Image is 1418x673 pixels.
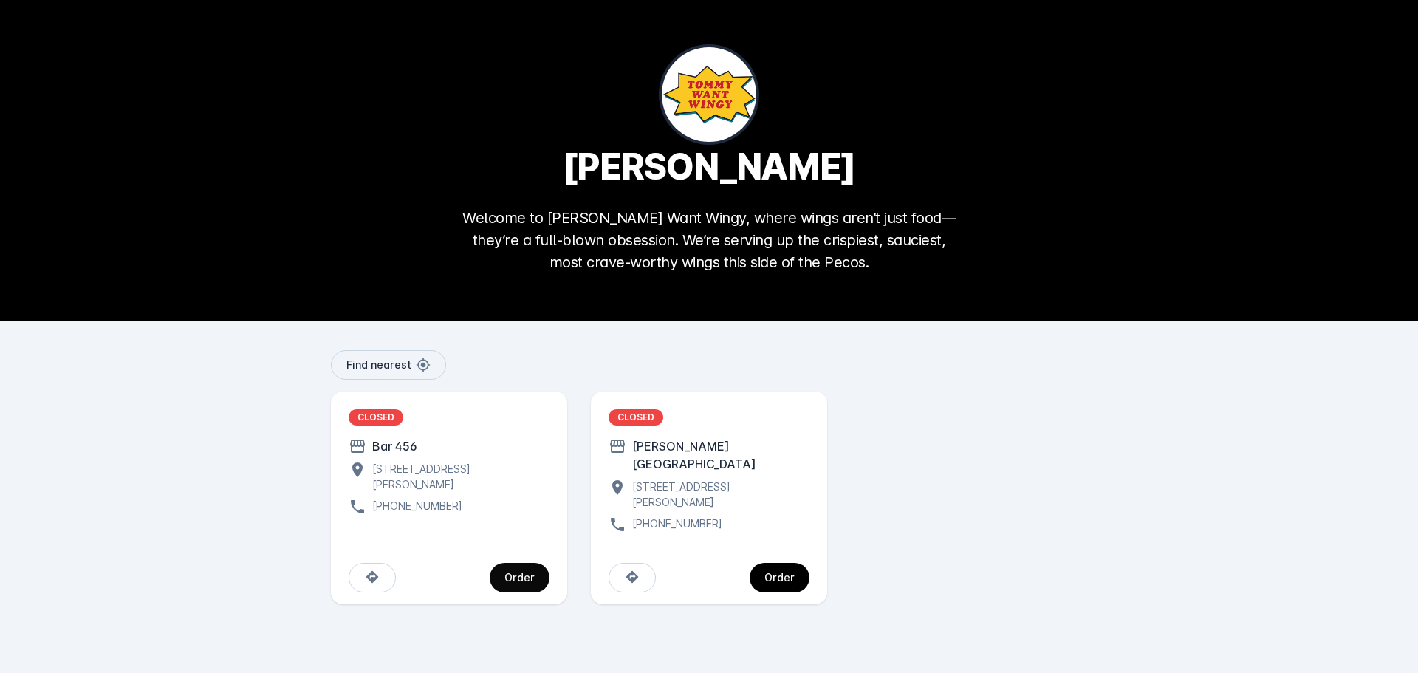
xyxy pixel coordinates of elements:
[764,573,795,583] div: Order
[490,563,549,592] button: continue
[609,409,663,426] div: CLOSED
[626,516,722,533] div: [PHONE_NUMBER]
[366,498,462,516] div: [PHONE_NUMBER]
[349,409,403,426] div: CLOSED
[346,360,411,370] span: Find nearest
[626,437,809,473] div: [PERSON_NAME][GEOGRAPHIC_DATA]
[366,437,417,455] div: Bar 456
[366,461,549,492] div: [STREET_ADDRESS][PERSON_NAME]
[504,573,535,583] div: Order
[626,479,809,510] div: [STREET_ADDRESS][PERSON_NAME]
[750,563,809,592] button: continue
